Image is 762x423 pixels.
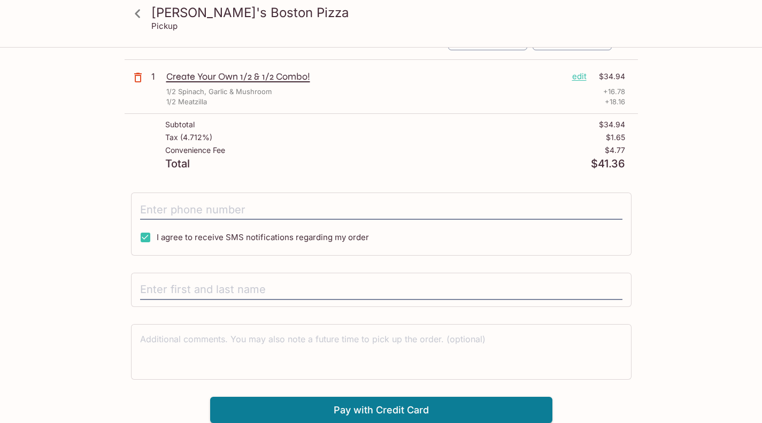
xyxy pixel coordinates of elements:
input: Enter phone number [140,199,622,220]
p: $1.65 [606,133,625,142]
p: + 18.16 [605,97,625,107]
p: Convenience Fee [165,146,225,155]
p: Create Your Own 1/2 & 1/2 Combo! [166,71,564,82]
h3: [PERSON_NAME]'s Boston Pizza [151,4,629,21]
p: Subtotal [165,120,195,129]
p: 1/2 Spinach, Garlic & Mushroom [166,87,272,97]
span: I agree to receive SMS notifications regarding my order [157,232,369,242]
input: Enter first and last name [140,280,622,300]
p: Total [165,159,190,169]
p: $34.94 [593,71,625,82]
p: 1/2 Meatzilla [166,97,207,107]
p: edit [572,71,587,82]
p: Pickup [151,21,178,31]
p: $41.36 [591,159,625,169]
p: Tax ( 4.712% ) [165,133,212,142]
p: $4.77 [605,146,625,155]
p: 1 [151,71,162,82]
p: + 16.78 [603,87,625,97]
p: $34.94 [599,120,625,129]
